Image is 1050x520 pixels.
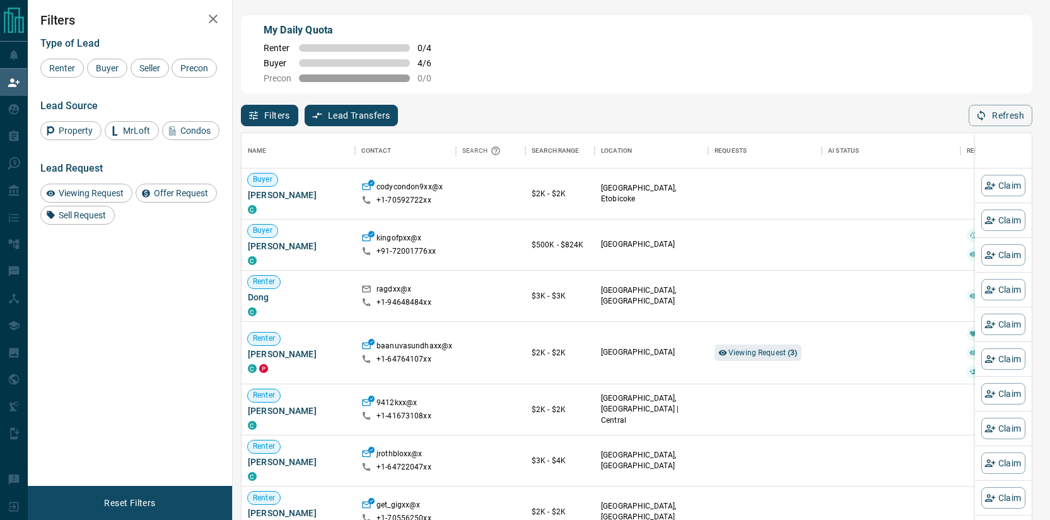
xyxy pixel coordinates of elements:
div: Location [601,133,632,168]
p: +1- 64722047xx [376,462,431,473]
p: [GEOGRAPHIC_DATA], Etobicoke [601,183,702,204]
div: Contact [355,133,456,168]
div: Location [595,133,708,168]
div: Renter [40,59,84,78]
button: Claim [981,244,1025,266]
span: Back to Site [974,230,1025,240]
button: Claim [981,348,1025,370]
span: Seller [135,63,165,73]
p: get_gigxx@x [376,500,420,513]
p: 9412kxx@x [376,398,417,411]
p: [GEOGRAPHIC_DATA] [601,347,702,358]
span: Property [54,126,97,136]
div: Search Range [525,133,595,168]
div: condos.ca [248,421,257,430]
div: condos.ca [248,256,257,265]
span: [PERSON_NAME] [248,405,349,417]
p: $500K - $824K [532,239,588,251]
p: codycondon9xx@x [376,182,443,195]
p: [GEOGRAPHIC_DATA], [GEOGRAPHIC_DATA] | Central [601,393,702,425]
p: +91- 72001776xx [376,246,436,257]
button: Filters [241,105,298,126]
div: AI Status [822,133,960,168]
p: baanuvasundhaxx@x [376,341,452,354]
strong: ( 3 ) [788,348,797,357]
span: Viewing Request [728,348,798,357]
button: Claim [981,175,1025,196]
span: Favourite [974,328,1017,339]
button: Claim [981,210,1025,231]
h2: Filters [40,13,219,28]
p: [GEOGRAPHIC_DATA] [601,239,702,250]
span: Renter [45,63,79,73]
span: [PERSON_NAME] [248,507,349,519]
span: 0 / 0 [417,73,445,83]
div: Name [242,133,355,168]
div: condos.ca [248,205,257,214]
p: $2K - $2K [532,188,588,199]
span: Viewing Request [54,188,128,198]
p: $2K - $2K [532,404,588,415]
p: +1- 41673108xx [376,411,431,422]
div: Condos [162,121,219,140]
span: Renter [248,333,280,344]
span: [PERSON_NAME] [248,348,349,360]
div: condos.ca [248,307,257,316]
span: Sell Request [54,210,110,220]
button: Claim [981,452,1025,474]
div: Seller [131,59,169,78]
span: Type of Lead [40,37,100,49]
span: Offer Request [149,188,213,198]
div: condos.ca [248,472,257,481]
span: Renter [248,441,280,452]
div: Viewing Request [40,184,132,203]
p: $2K - $2K [532,347,588,358]
div: Contact [361,133,391,168]
div: Buyer [87,59,127,78]
p: [GEOGRAPHIC_DATA], [GEOGRAPHIC_DATA] [601,285,702,307]
span: Precon [176,63,213,73]
span: Buyer [248,225,277,236]
p: $3K - $4K [532,455,588,466]
span: MrLoft [119,126,155,136]
span: High Interest [974,290,1029,301]
div: Offer Request [136,184,217,203]
span: Renter [264,43,291,53]
p: +1- 70592722xx [376,195,431,206]
span: Lead Request [40,162,103,174]
span: Renter [248,276,280,287]
span: Buyer [264,58,291,68]
span: [PERSON_NAME] [248,456,349,468]
span: Buyer [248,174,277,185]
span: Precon [264,73,291,83]
p: $2K - $2K [532,506,588,517]
span: High Interest [974,347,1029,358]
div: Requests [708,133,822,168]
span: Lead Source [40,100,98,112]
div: Search Range [532,133,580,168]
button: Claim [981,314,1025,335]
p: $3K - $3K [532,290,588,302]
span: Condos [176,126,215,136]
div: Property [40,121,102,140]
p: jrothbloxx@x [376,449,423,462]
div: condos.ca [248,364,257,373]
p: My Daily Quota [264,23,445,38]
p: [GEOGRAPHIC_DATA], [GEOGRAPHIC_DATA] [601,450,702,471]
span: Buyer [91,63,123,73]
span: High Interest [974,249,1029,259]
span: [PERSON_NAME] [248,189,349,201]
div: Precon [172,59,217,78]
span: 0 / 4 [417,43,445,53]
p: kingofpxx@x [376,233,421,246]
div: property.ca [259,364,268,373]
button: Lead Transfers [305,105,399,126]
button: Claim [981,279,1025,300]
button: Claim [981,487,1025,509]
span: Renter [248,390,280,401]
div: MrLoft [105,121,159,140]
button: Claim [981,383,1025,405]
span: Renter [248,493,280,504]
p: +1- 64764107xx [376,354,431,365]
p: +1- 94648484xx [376,297,431,308]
